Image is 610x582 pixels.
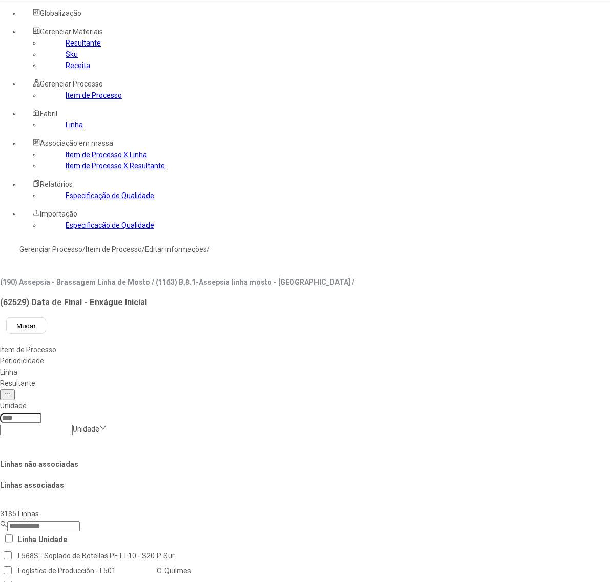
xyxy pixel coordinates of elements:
a: Item de Processo [66,91,122,99]
span: Importação [40,210,77,218]
span: Associação em massa [40,139,113,147]
nz-select-placeholder: Unidade [73,425,99,433]
a: Especificação de Qualidade [66,191,154,200]
a: Item de Processo X Linha [66,150,147,159]
span: Mudar [16,322,36,330]
a: Editar informações [145,245,207,253]
a: Item de Processo X Resultante [66,162,165,170]
a: Gerenciar Processo [19,245,82,253]
th: Linha [17,532,37,546]
a: Linha [66,121,83,129]
td: C. Quilmes [156,564,270,578]
a: Receita [66,61,90,70]
nz-breadcrumb-separator: / [82,245,86,253]
span: Gerenciar Materiais [40,28,103,36]
a: Sku [66,50,78,58]
td: L568S - Soplado de Botellas PET L10 - S20 [17,549,155,563]
span: Gerenciar Processo [40,80,103,88]
td: P. Sur [156,549,270,563]
th: Unidade [38,532,68,546]
a: Item de Processo [86,245,142,253]
button: Mudar [6,317,46,334]
span: Relatórios [40,180,73,188]
span: Globalização [40,9,81,17]
span: Fabril [40,110,57,118]
a: Resultante [66,39,101,47]
nz-breadcrumb-separator: / [142,245,145,253]
td: Logística de Producción - L501 [17,564,155,578]
nz-breadcrumb-separator: / [207,245,210,253]
a: Especificação de Qualidade [66,221,154,229]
